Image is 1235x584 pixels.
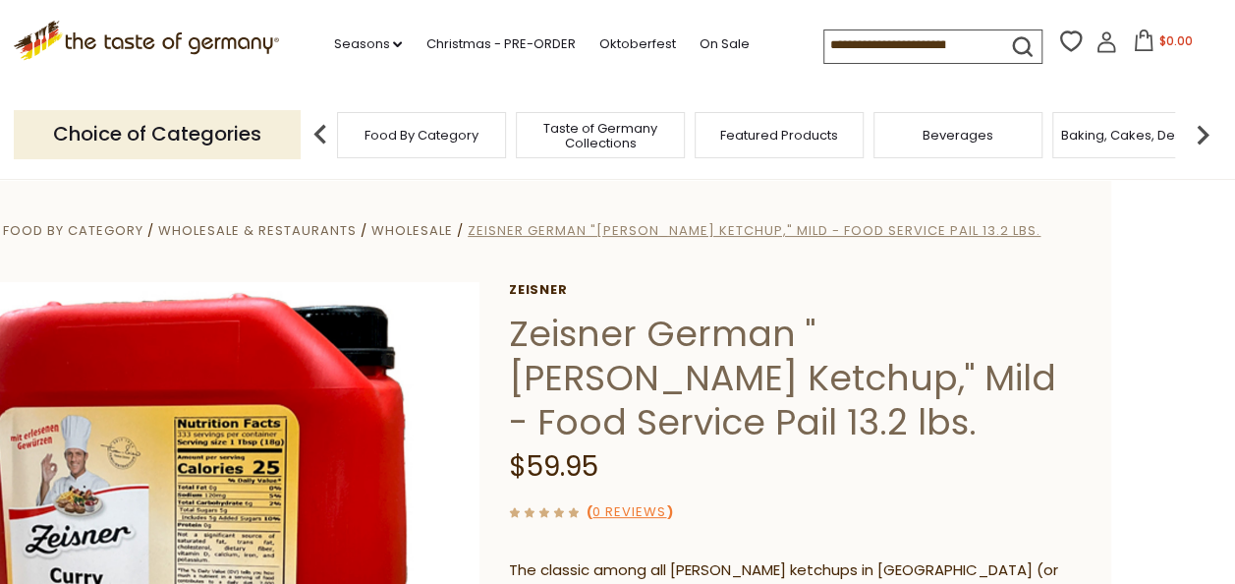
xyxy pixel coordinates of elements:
[720,128,838,143] a: Featured Products
[522,121,679,150] a: Taste of Germany Collections
[468,221,1040,240] a: Zeisner German "[PERSON_NAME] Ketchup," Mild - Food Service Pail 13.2 lbs.
[365,128,478,143] a: Food By Category
[3,221,143,240] a: Food By Category
[592,502,666,523] a: 0 Reviews
[509,447,598,486] span: $59.95
[1158,32,1192,49] span: $0.00
[509,282,1084,298] a: Zeisner
[333,33,402,55] a: Seasons
[158,221,357,240] a: Wholesale & Restaurants
[371,221,453,240] a: Wholesale
[1183,115,1222,154] img: next arrow
[1121,29,1205,59] button: $0.00
[509,312,1084,444] h1: Zeisner German "[PERSON_NAME] Ketchup," Mild - Food Service Pail 13.2 lbs.
[923,128,993,143] a: Beverages
[587,502,672,521] span: ( )
[301,115,340,154] img: previous arrow
[699,33,749,55] a: On Sale
[425,33,575,55] a: Christmas - PRE-ORDER
[598,33,675,55] a: Oktoberfest
[14,110,301,158] p: Choice of Categories
[1061,128,1213,143] a: Baking, Cakes, Desserts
